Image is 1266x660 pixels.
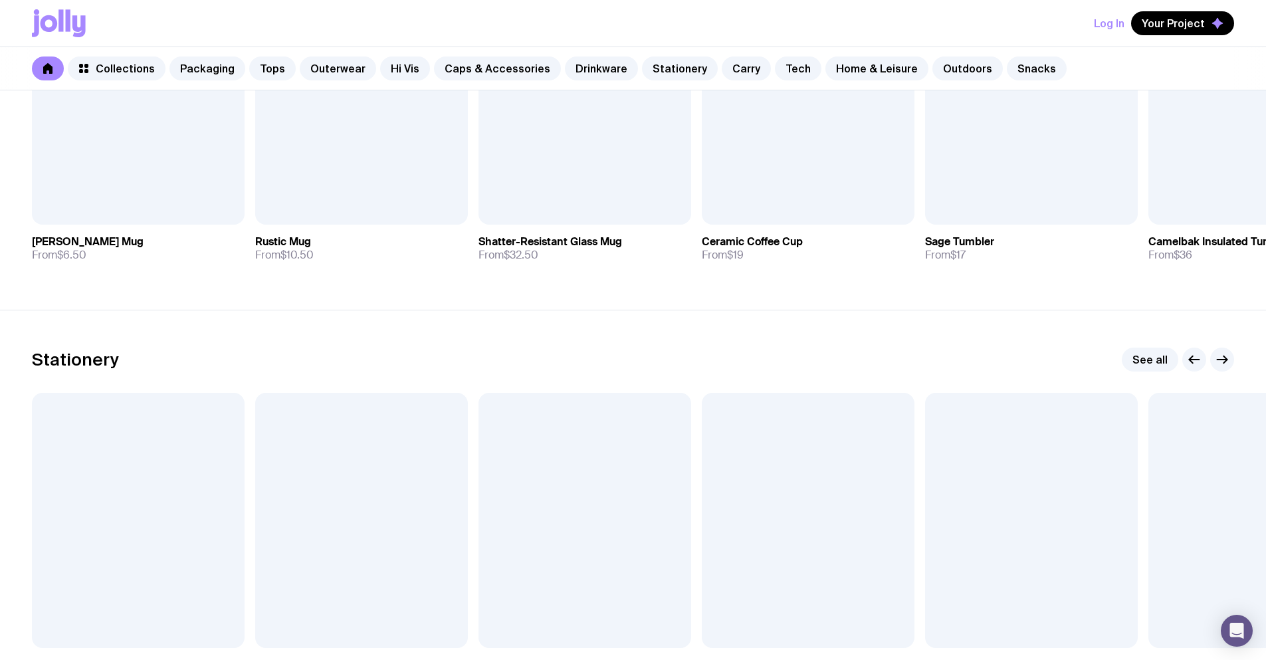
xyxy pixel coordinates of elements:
[478,235,622,249] h3: Shatter-Resistant Glass Mug
[300,56,376,80] a: Outerwear
[1221,615,1253,647] div: Open Intercom Messenger
[32,350,119,370] h2: Stationery
[702,225,914,273] a: Ceramic Coffee CupFrom$19
[702,235,803,249] h3: Ceramic Coffee Cup
[950,248,966,262] span: $17
[722,56,771,80] a: Carry
[775,56,821,80] a: Tech
[1174,248,1192,262] span: $36
[925,225,1138,273] a: Sage TumblerFrom$17
[280,248,314,262] span: $10.50
[1142,17,1205,30] span: Your Project
[925,249,966,262] span: From
[249,56,296,80] a: Tops
[96,62,155,75] span: Collections
[1007,56,1067,80] a: Snacks
[169,56,245,80] a: Packaging
[1148,249,1192,262] span: From
[255,249,314,262] span: From
[1131,11,1234,35] button: Your Project
[255,225,468,273] a: Rustic MugFrom$10.50
[57,248,86,262] span: $6.50
[32,225,245,273] a: [PERSON_NAME] MugFrom$6.50
[255,235,311,249] h3: Rustic Mug
[478,249,538,262] span: From
[702,249,744,262] span: From
[1122,348,1178,372] a: See all
[434,56,561,80] a: Caps & Accessories
[68,56,165,80] a: Collections
[478,225,691,273] a: Shatter-Resistant Glass MugFrom$32.50
[925,235,994,249] h3: Sage Tumbler
[380,56,430,80] a: Hi Vis
[1094,11,1124,35] button: Log In
[727,248,744,262] span: $19
[642,56,718,80] a: Stationery
[825,56,928,80] a: Home & Leisure
[504,248,538,262] span: $32.50
[32,235,144,249] h3: [PERSON_NAME] Mug
[565,56,638,80] a: Drinkware
[932,56,1003,80] a: Outdoors
[32,249,86,262] span: From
